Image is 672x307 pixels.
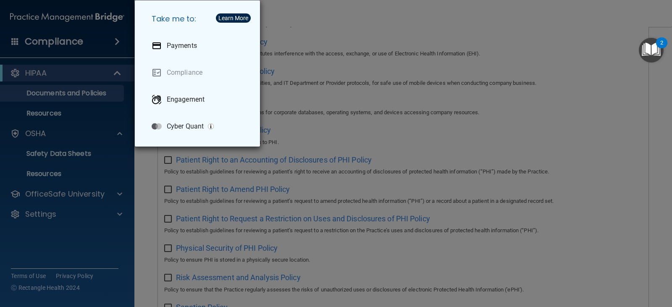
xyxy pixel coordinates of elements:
button: Learn More [216,13,251,23]
a: Engagement [145,88,253,111]
h5: Take me to: [145,7,253,31]
div: Learn More [218,15,248,21]
a: Payments [145,34,253,58]
div: 2 [660,43,663,54]
button: Open Resource Center, 2 new notifications [639,38,664,63]
iframe: Drift Widget Chat Controller [630,253,662,285]
a: Compliance [145,61,253,84]
p: Payments [167,42,197,50]
a: Cyber Quant [145,115,253,138]
p: Cyber Quant [167,122,204,131]
p: Engagement [167,95,205,104]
